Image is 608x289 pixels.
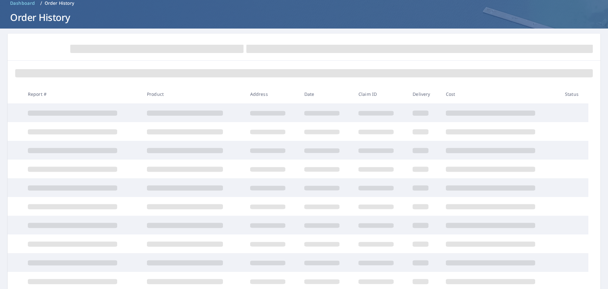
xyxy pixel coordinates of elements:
h1: Order History [8,11,600,24]
th: Address [245,85,299,103]
th: Status [560,85,588,103]
th: Claim ID [353,85,408,103]
th: Delivery [408,85,440,103]
th: Report # [23,85,142,103]
th: Product [142,85,245,103]
th: Date [299,85,353,103]
th: Cost [441,85,560,103]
